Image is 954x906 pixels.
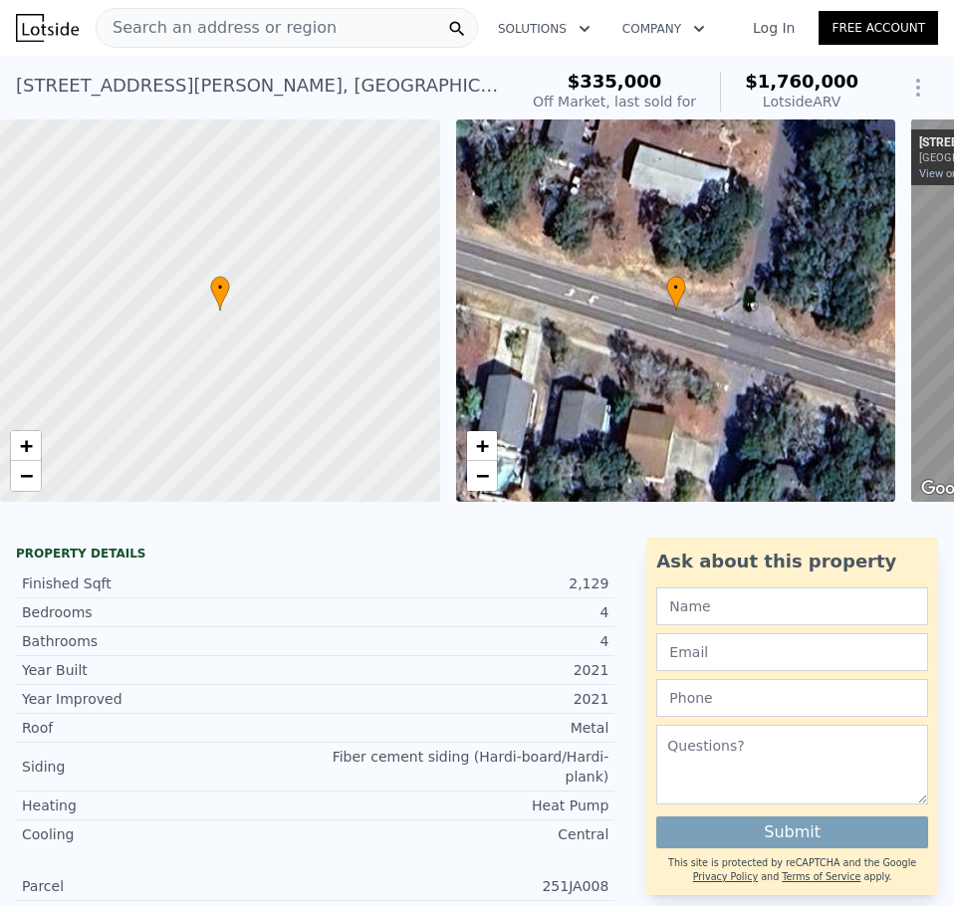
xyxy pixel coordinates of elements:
div: Roof [22,718,316,738]
div: Finished Sqft [22,573,316,593]
div: Parcel [22,876,316,896]
div: Year Built [22,660,316,680]
span: • [666,279,686,297]
button: Submit [656,816,928,848]
div: [STREET_ADDRESS][PERSON_NAME] , [GEOGRAPHIC_DATA] , NC 28465 [16,72,501,100]
div: Off Market, last sold for [533,92,696,112]
span: • [210,279,230,297]
div: Year Improved [22,689,316,709]
div: 251JA008 [316,876,609,896]
div: Bathrooms [22,631,316,651]
button: Show Options [898,68,938,108]
a: Zoom in [467,431,497,461]
span: $1,760,000 [745,71,858,92]
input: Name [656,587,928,625]
div: Property details [16,546,614,562]
div: Heat Pump [316,795,609,815]
span: − [20,463,33,488]
a: Free Account [819,11,938,45]
div: 4 [316,602,609,622]
span: + [20,433,33,458]
a: Zoom out [467,461,497,491]
div: Bedrooms [22,602,316,622]
div: Metal [316,718,609,738]
span: Search an address or region [97,16,337,40]
div: • [666,276,686,311]
input: Phone [656,679,928,717]
div: Heating [22,795,316,815]
a: Terms of Service [782,871,860,882]
a: Privacy Policy [693,871,758,882]
a: Zoom out [11,461,41,491]
div: Lotside ARV [745,92,858,112]
div: This site is protected by reCAPTCHA and the Google and apply. [656,856,928,885]
div: Cooling [22,824,316,844]
span: + [475,433,488,458]
span: $335,000 [568,71,662,92]
div: Ask about this property [656,548,928,575]
span: − [475,463,488,488]
div: Fiber cement siding (Hardi-board/Hardi-plank) [316,747,609,787]
img: Lotside [16,14,79,42]
div: • [210,276,230,311]
button: Company [606,11,721,47]
div: Siding [22,757,316,777]
button: Solutions [482,11,606,47]
div: 2021 [316,689,609,709]
div: Central [316,824,609,844]
a: Zoom in [11,431,41,461]
a: Log In [729,18,819,38]
input: Email [656,633,928,671]
div: 2,129 [316,573,609,593]
div: 2021 [316,660,609,680]
div: 4 [316,631,609,651]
